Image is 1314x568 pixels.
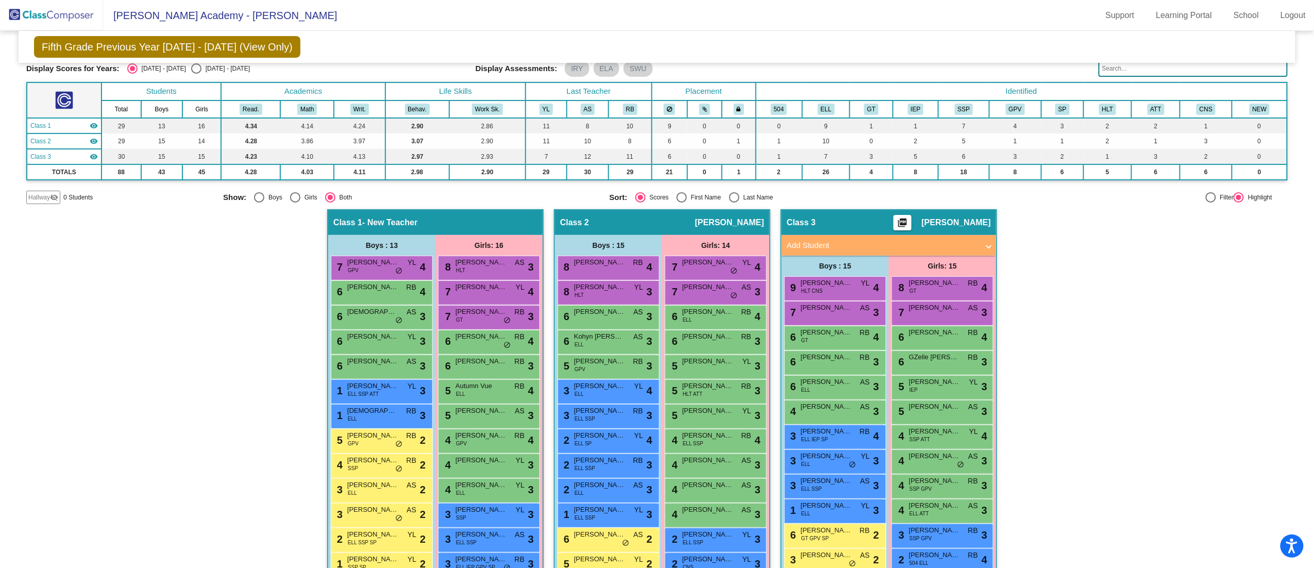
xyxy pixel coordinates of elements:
[1084,118,1132,133] td: 2
[102,101,141,118] th: Total
[864,104,879,115] button: GT
[896,282,904,293] span: 8
[938,118,989,133] td: 7
[443,336,451,347] span: 6
[989,118,1041,133] td: 4
[443,311,451,322] span: 7
[1041,133,1084,149] td: 1
[893,101,939,118] th: Individualized Education Plan
[873,329,879,345] span: 4
[503,316,511,325] span: do_not_disturb_alt
[802,164,850,180] td: 26
[385,82,526,101] th: Life Skills
[687,118,722,133] td: 0
[443,261,451,273] span: 8
[850,164,892,180] td: 4
[223,192,601,203] mat-radio-group: Select an option
[647,259,652,275] span: 4
[90,137,98,145] mat-icon: visibility
[989,101,1041,118] th: Good Parent Volunteer
[347,331,399,342] span: [PERSON_NAME]
[938,133,989,149] td: 5
[102,149,141,164] td: 30
[221,149,280,164] td: 4.23
[435,235,543,256] div: Girls: 16
[575,291,584,299] span: HLT
[594,60,619,77] mat-chip: ELA
[141,118,182,133] td: 13
[407,282,416,293] span: RB
[850,149,892,164] td: 3
[362,218,417,228] span: - New Teacher
[182,164,222,180] td: 45
[334,133,385,149] td: 3.97
[669,311,678,322] span: 6
[1006,104,1025,115] button: GPV
[682,331,734,342] span: [PERSON_NAME]
[449,133,526,149] td: 2.90
[574,331,626,342] span: Kohyn [PERSON_NAME]
[633,307,643,318] span: AS
[989,133,1041,149] td: 1
[633,331,643,342] span: AS
[515,257,525,268] span: AS
[687,149,722,164] td: 0
[609,101,651,118] th: Ryan Boland
[28,193,50,202] span: Hallway
[818,104,835,115] button: ELL
[850,133,892,149] td: 0
[873,305,879,320] span: 3
[647,333,652,349] span: 3
[555,235,662,256] div: Boys : 15
[955,104,973,115] button: SSP
[1084,164,1132,180] td: 5
[860,303,870,313] span: AS
[968,327,978,338] span: RB
[893,164,939,180] td: 8
[968,303,978,313] span: AS
[730,292,737,300] span: do_not_disturb_alt
[561,336,569,347] span: 6
[861,278,870,289] span: YL
[1180,118,1232,133] td: 1
[297,104,317,115] button: Math
[30,152,51,161] span: Class 3
[695,218,764,228] span: [PERSON_NAME]
[850,101,892,118] th: Gifted and Talented
[420,309,426,324] span: 3
[528,259,534,275] span: 3
[565,60,589,77] mat-chip: IRY
[787,218,816,228] span: Class 3
[682,307,734,317] span: [PERSON_NAME]
[1272,7,1314,24] a: Logout
[782,256,889,276] div: Boys : 15
[347,307,399,317] span: [DEMOGRAPHIC_DATA][PERSON_NAME]
[756,149,802,164] td: 1
[755,333,761,349] span: 3
[687,133,722,149] td: 0
[982,329,987,345] span: 4
[722,133,755,149] td: 1
[561,261,569,273] span: 8
[1084,149,1132,164] td: 1
[1148,7,1221,24] a: Learning Portal
[561,311,569,322] span: 6
[755,284,761,299] span: 3
[938,164,989,180] td: 18
[1180,149,1232,164] td: 2
[456,282,507,292] span: [PERSON_NAME]
[756,164,802,180] td: 2
[102,82,222,101] th: Students
[526,164,566,180] td: 29
[1216,193,1234,202] div: Filter
[280,133,334,149] td: 3.86
[280,164,334,180] td: 4.03
[1232,133,1287,149] td: 0
[802,149,850,164] td: 7
[1055,104,1070,115] button: SP
[1244,193,1272,202] div: Highlight
[26,64,120,73] span: Display Scores for Years:
[141,101,182,118] th: Boys
[561,286,569,297] span: 8
[850,118,892,133] td: 1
